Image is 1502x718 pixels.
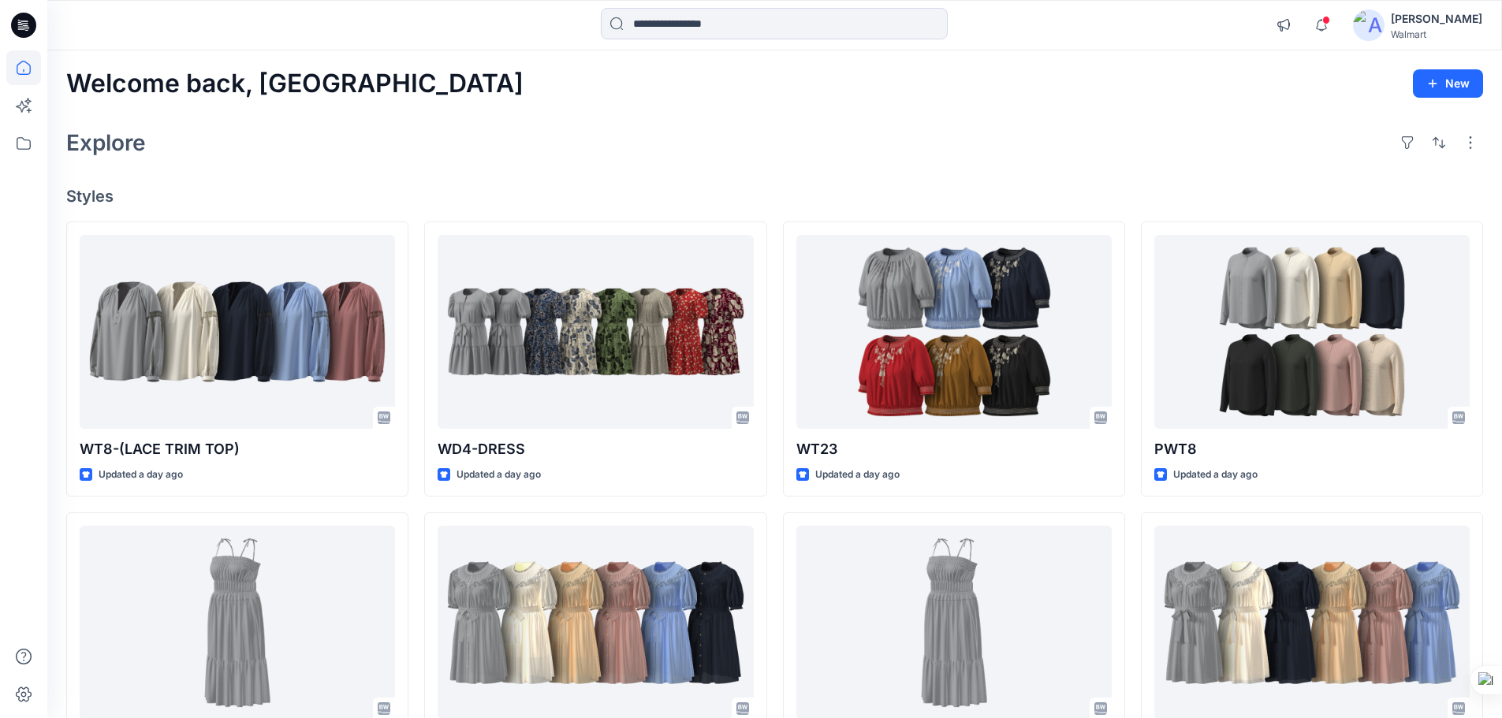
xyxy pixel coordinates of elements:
[796,438,1112,460] p: WT23
[438,438,753,460] p: WD4-DRESS
[1391,9,1482,28] div: [PERSON_NAME]
[796,235,1112,430] a: WT23
[80,235,395,430] a: WT8-(LACE TRIM TOP)
[1353,9,1385,41] img: avatar
[815,467,900,483] p: Updated a day ago
[1391,28,1482,40] div: Walmart
[438,235,753,430] a: WD4-DRESS
[1154,438,1470,460] p: PWT8
[80,438,395,460] p: WT8-(LACE TRIM TOP)
[1413,69,1483,98] button: New
[457,467,541,483] p: Updated a day ago
[1173,467,1258,483] p: Updated a day ago
[66,187,1483,206] h4: Styles
[66,130,146,155] h2: Explore
[66,69,524,99] h2: Welcome back, [GEOGRAPHIC_DATA]
[99,467,183,483] p: Updated a day ago
[1154,235,1470,430] a: PWT8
